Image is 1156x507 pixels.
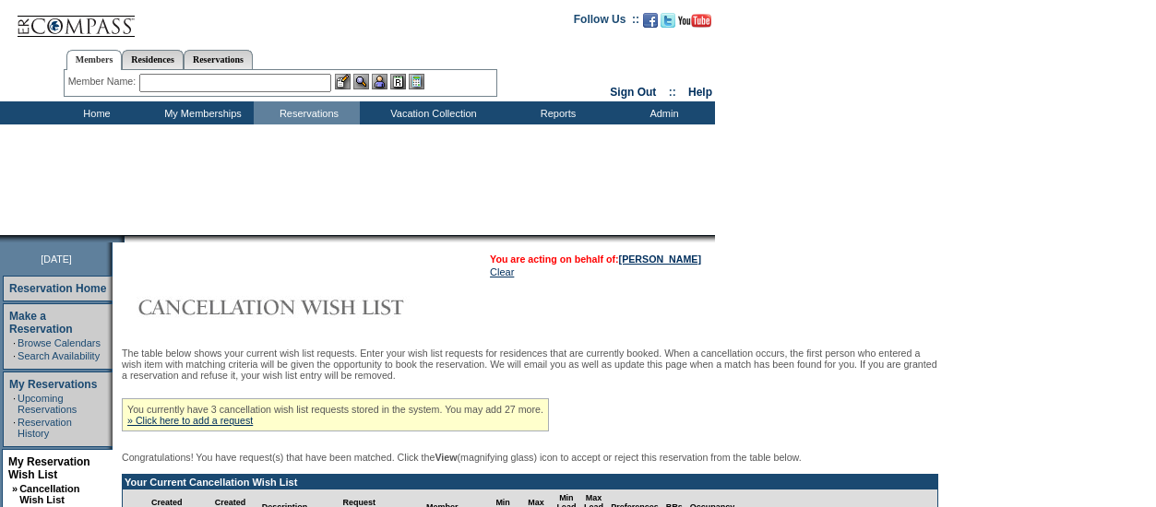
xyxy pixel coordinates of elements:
[490,253,701,265] span: You are acting on behalf of:
[42,101,148,124] td: Home
[688,86,712,99] a: Help
[66,50,123,70] a: Members
[9,310,73,336] a: Make a Reservation
[678,18,711,29] a: Subscribe to our YouTube Channel
[353,74,369,89] img: View
[18,350,100,361] a: Search Availability
[643,13,658,28] img: Become our fan on Facebook
[610,86,656,99] a: Sign Out
[9,282,106,295] a: Reservation Home
[409,74,424,89] img: b_calculator.gif
[435,452,457,463] b: View
[127,415,253,426] a: » Click here to add a request
[661,13,675,28] img: Follow us on Twitter
[13,417,16,439] td: ·
[13,350,16,361] td: ·
[661,18,675,29] a: Follow us on Twitter
[184,50,253,69] a: Reservations
[503,101,609,124] td: Reports
[122,50,184,69] a: Residences
[643,18,658,29] a: Become our fan on Facebook
[122,289,491,325] img: Cancellation Wish List
[13,393,16,415] td: ·
[123,475,937,489] td: Your Current Cancellation Wish List
[19,483,79,505] a: Cancellation Wish List
[118,235,125,242] img: promoShadowLeftCorner.gif
[18,393,77,415] a: Upcoming Reservations
[8,455,90,481] a: My Reservation Wish List
[12,483,18,494] b: »
[41,253,72,265] span: [DATE]
[335,74,351,89] img: b_edit.gif
[9,378,97,391] a: My Reservations
[609,101,715,124] td: Admin
[125,235,126,242] img: blank.gif
[18,417,72,439] a: Reservation History
[490,266,514,277] a: Clear
[619,253,701,265] a: [PERSON_NAME]
[18,337,101,348] a: Browse Calendars
[372,74,387,89] img: Impersonate
[669,86,676,99] span: ::
[574,11,639,33] td: Follow Us ::
[68,74,139,89] div: Member Name:
[148,101,254,124] td: My Memberships
[122,398,549,431] div: You currently have 3 cancellation wish list requests stored in the system. You may add 27 more.
[390,74,406,89] img: Reservations
[13,337,16,348] td: ·
[254,101,360,124] td: Reservations
[360,101,503,124] td: Vacation Collection
[678,14,711,28] img: Subscribe to our YouTube Channel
